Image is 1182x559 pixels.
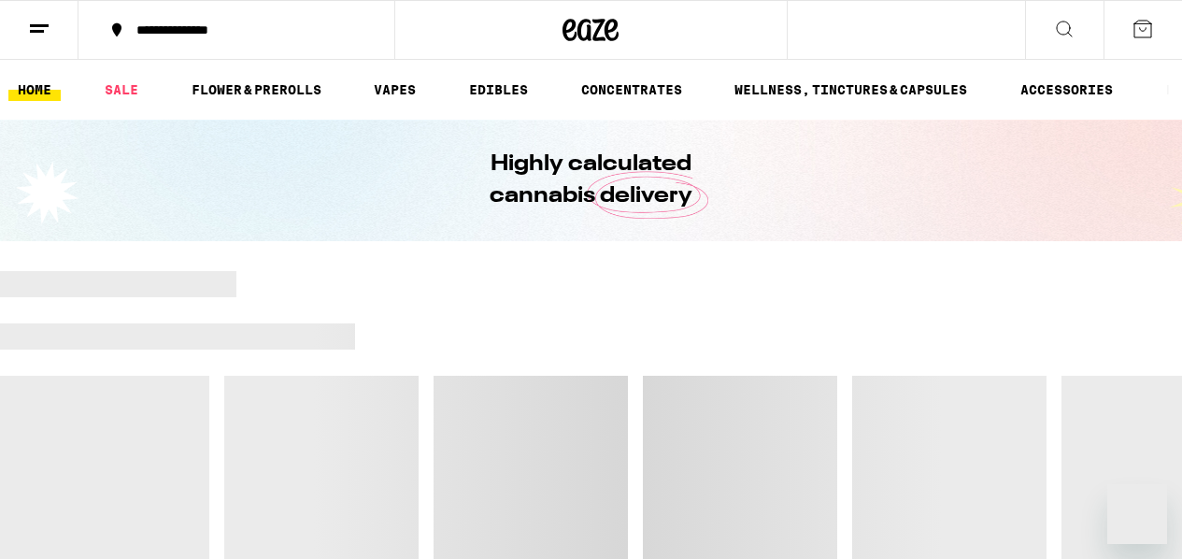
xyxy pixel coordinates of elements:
iframe: Button to launch messaging window [1107,484,1167,544]
a: EDIBLES [460,79,537,101]
a: FLOWER & PREROLLS [182,79,331,101]
a: HOME [8,79,61,101]
a: CONCENTRATES [572,79,691,101]
h1: Highly calculated cannabis delivery [437,149,746,212]
a: SALE [95,79,148,101]
a: VAPES [364,79,425,101]
a: ACCESSORIES [1011,79,1122,101]
a: WELLNESS, TINCTURES & CAPSULES [725,79,976,101]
